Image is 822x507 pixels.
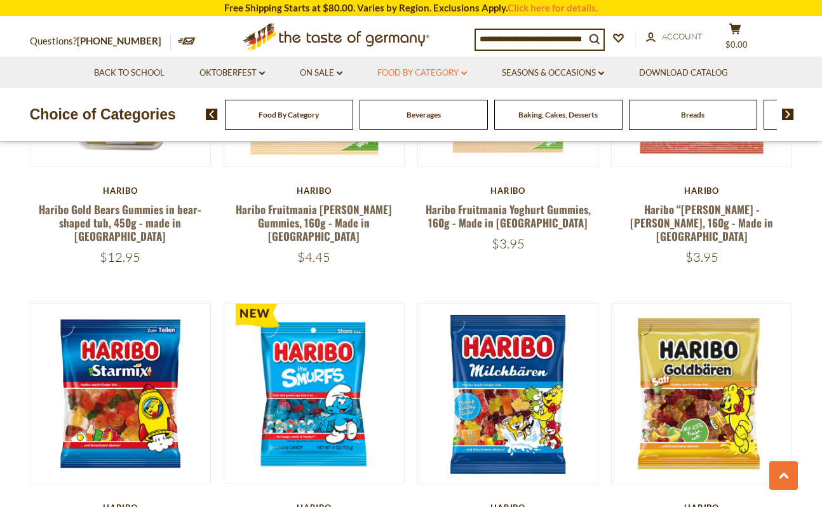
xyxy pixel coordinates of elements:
[236,201,392,245] a: Haribo Fruitmania [PERSON_NAME] Gummies, 160g - Made in [GEOGRAPHIC_DATA]
[417,186,598,196] div: Haribo
[492,236,525,252] span: $3.95
[426,201,591,231] a: Haribo Fruitmania Yoghurt Gummies, 160g - Made in [GEOGRAPHIC_DATA]
[662,31,703,41] span: Account
[30,304,210,483] img: Haribo "Starmix" Assorted Gummies, 175g - Made in Germany
[199,66,265,80] a: Oktoberfest
[94,66,165,80] a: Back to School
[612,304,792,483] img: Haribo "Saft Bären Minis" Extra Juicy Gummy Bears in Snack Bags, 220g - Made in Germany
[100,249,140,265] span: $12.95
[611,186,792,196] div: Haribo
[782,109,794,120] img: next arrow
[502,66,604,80] a: Seasons & Occasions
[630,201,773,245] a: Haribo “[PERSON_NAME] - [PERSON_NAME], 160g - Made in [GEOGRAPHIC_DATA]
[681,110,704,119] a: Breads
[77,35,161,46] a: [PHONE_NUMBER]
[418,304,598,483] img: Haribo "Milch Bären" Milk Gummy Bears, 160g - Made in Germany
[685,249,718,265] span: $3.95
[377,66,467,80] a: Food By Category
[206,109,218,120] img: previous arrow
[297,249,330,265] span: $4.45
[716,23,754,55] button: $0.00
[639,66,728,80] a: Download Catalog
[224,186,405,196] div: Haribo
[407,110,441,119] a: Beverages
[725,39,748,50] span: $0.00
[30,33,171,50] p: Questions?
[30,186,211,196] div: Haribo
[300,66,342,80] a: On Sale
[508,2,598,13] a: Click here for details.
[224,304,404,483] img: Haribo "Schlümpfe" Smurfs Gummies, 175g - Made in Germany
[39,201,201,245] a: Haribo Gold Bears Gummies in bear-shaped tub, 450g - made in [GEOGRAPHIC_DATA]
[646,30,703,44] a: Account
[518,110,598,119] a: Baking, Cakes, Desserts
[259,110,319,119] a: Food By Category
